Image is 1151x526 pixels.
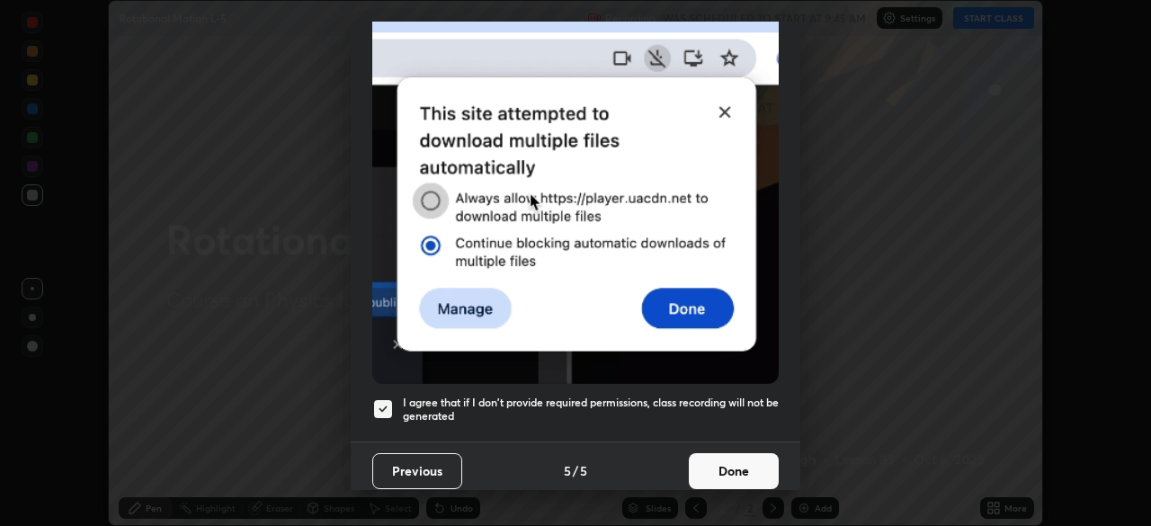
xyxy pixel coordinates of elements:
h4: 5 [580,461,587,480]
button: Previous [372,453,462,489]
h4: / [573,461,578,480]
button: Done [689,453,779,489]
h5: I agree that if I don't provide required permissions, class recording will not be generated [403,396,779,423]
h4: 5 [564,461,571,480]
